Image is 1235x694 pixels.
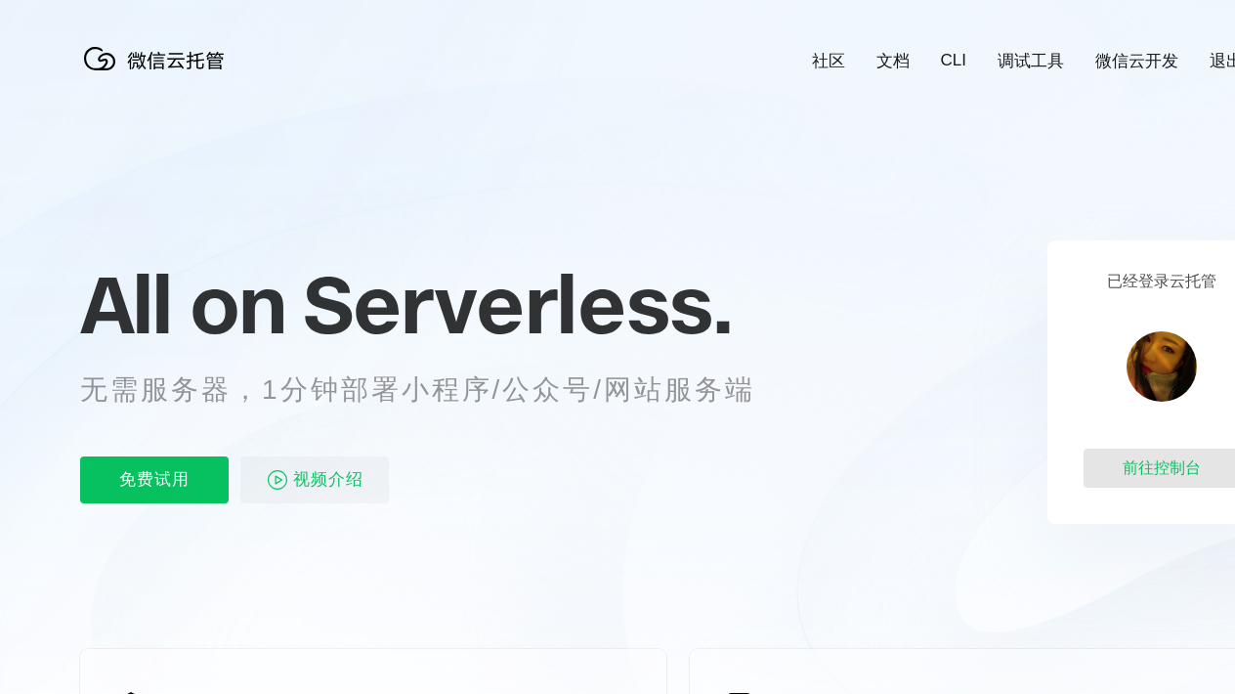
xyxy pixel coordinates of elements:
p: 免费试用 [80,456,229,503]
span: All on [80,255,284,353]
a: 文档 [876,50,910,72]
a: 微信云开发 [1095,50,1178,72]
img: 微信云托管 [80,39,236,78]
span: Serverless. [303,255,732,353]
span: 视频介绍 [293,456,363,503]
a: CLI [941,51,966,70]
p: 无需服务器，1分钟部署小程序/公众号/网站服务端 [80,370,791,410]
a: 社区 [812,50,845,72]
p: 已经登录云托管 [1107,272,1216,292]
img: video_play.svg [266,468,289,492]
a: 调试工具 [998,50,1064,72]
a: 微信云托管 [80,65,236,81]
